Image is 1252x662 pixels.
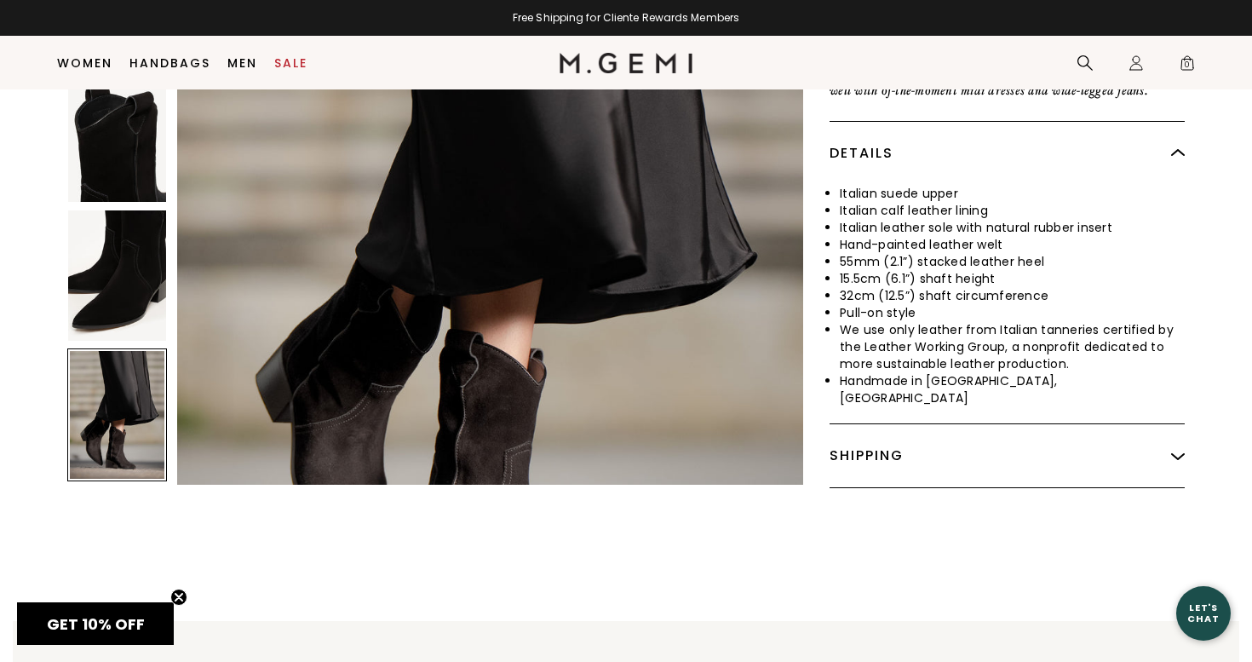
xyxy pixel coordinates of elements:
[830,122,1185,185] div: Details
[840,202,1185,219] li: Italian calf leather lining
[170,589,187,606] button: Close teaser
[227,56,257,70] a: Men
[840,253,1185,270] li: 55mm (2.1”) stacked leather heel
[17,602,174,645] div: GET 10% OFFClose teaser
[57,56,112,70] a: Women
[840,270,1185,287] li: 15.5cm (6.1”) shaft height
[840,287,1185,304] li: 32cm (12.5”) shaft circumference
[840,185,1185,202] li: Italian suede upper
[840,321,1185,372] li: We use only leather from Italian tanneries certified by the Leather Working Group, a nonprofit de...
[560,53,693,73] img: M.Gemi
[68,71,166,202] img: The Rita Basso
[840,304,1185,321] li: Pull-on style
[840,219,1185,236] li: Italian leather sole with natural rubber insert
[830,424,1185,487] div: Shipping
[274,56,307,70] a: Sale
[129,56,210,70] a: Handbags
[840,236,1185,253] li: Hand-painted leather welt
[68,210,166,342] img: The Rita Basso
[1179,58,1196,75] span: 0
[840,372,1185,406] li: Handmade in [GEOGRAPHIC_DATA], [GEOGRAPHIC_DATA]
[1176,602,1231,624] div: Let's Chat
[47,613,145,635] span: GET 10% OFF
